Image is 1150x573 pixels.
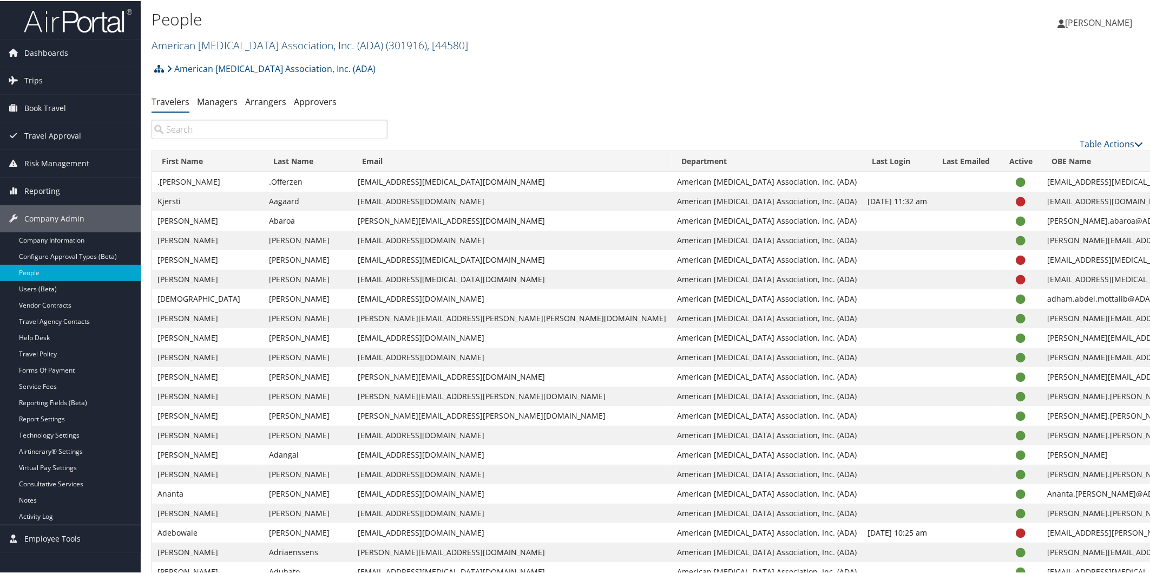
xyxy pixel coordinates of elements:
th: Last Login: activate to sort column ascending [862,150,932,171]
td: [PERSON_NAME][EMAIL_ADDRESS][PERSON_NAME][DOMAIN_NAME] [352,405,672,425]
a: [PERSON_NAME] [1058,5,1144,38]
td: American [MEDICAL_DATA] Association, Inc. (ADA) [672,405,862,425]
td: [PERSON_NAME] [264,327,352,347]
td: Adangai [264,444,352,464]
h1: People [152,7,813,30]
td: Adriaenssens [264,542,352,561]
td: [PERSON_NAME] [264,425,352,444]
input: Search [152,119,387,138]
td: [PERSON_NAME] [152,425,264,444]
td: American [MEDICAL_DATA] Association, Inc. (ADA) [672,308,862,327]
td: [DATE] 11:32 am [862,191,932,210]
td: [EMAIL_ADDRESS][MEDICAL_DATA][DOMAIN_NAME] [352,269,672,288]
td: [PERSON_NAME] [264,308,352,327]
a: Managers [197,95,238,107]
td: .[PERSON_NAME] [152,171,264,191]
td: American [MEDICAL_DATA] Association, Inc. (ADA) [672,191,862,210]
td: [DEMOGRAPHIC_DATA] [152,288,264,308]
td: [PERSON_NAME] [264,522,352,542]
td: [EMAIL_ADDRESS][DOMAIN_NAME] [352,327,672,347]
td: American [MEDICAL_DATA] Association, Inc. (ADA) [672,542,862,561]
th: Department: activate to sort column ascending [672,150,862,171]
a: American [MEDICAL_DATA] Association, Inc. (ADA) [167,57,376,79]
a: Arrangers [245,95,286,107]
a: Table Actions [1080,137,1144,149]
span: [PERSON_NAME] [1066,16,1133,28]
td: [PERSON_NAME] [152,347,264,366]
td: American [MEDICAL_DATA] Association, Inc. (ADA) [672,503,862,522]
td: [PERSON_NAME] [152,464,264,483]
span: Travel Approval [24,121,81,148]
a: Approvers [294,95,337,107]
span: Dashboards [24,38,68,66]
td: American [MEDICAL_DATA] Association, Inc. (ADA) [672,249,862,269]
td: [PERSON_NAME][EMAIL_ADDRESS][DOMAIN_NAME] [352,210,672,230]
td: [PERSON_NAME][EMAIL_ADDRESS][PERSON_NAME][PERSON_NAME][DOMAIN_NAME] [352,308,672,327]
td: Kjersti [152,191,264,210]
a: American [MEDICAL_DATA] Association, Inc. (ADA) [152,37,468,51]
td: American [MEDICAL_DATA] Association, Inc. (ADA) [672,444,862,464]
th: Last Name: activate to sort column descending [264,150,352,171]
td: American [MEDICAL_DATA] Association, Inc. (ADA) [672,288,862,308]
td: [DATE] 10:25 am [862,522,932,542]
td: [EMAIL_ADDRESS][MEDICAL_DATA][DOMAIN_NAME] [352,249,672,269]
td: [EMAIL_ADDRESS][DOMAIN_NAME] [352,347,672,366]
span: Company Admin [24,204,84,231]
td: [EMAIL_ADDRESS][DOMAIN_NAME] [352,230,672,249]
span: Reporting [24,177,60,204]
img: airportal-logo.png [24,7,132,32]
td: [PERSON_NAME] [264,288,352,308]
td: [PERSON_NAME][EMAIL_ADDRESS][DOMAIN_NAME] [352,542,672,561]
td: [EMAIL_ADDRESS][DOMAIN_NAME] [352,191,672,210]
td: American [MEDICAL_DATA] Association, Inc. (ADA) [672,464,862,483]
td: American [MEDICAL_DATA] Association, Inc. (ADA) [672,425,862,444]
td: American [MEDICAL_DATA] Association, Inc. (ADA) [672,347,862,366]
td: American [MEDICAL_DATA] Association, Inc. (ADA) [672,366,862,386]
td: Adebowale [152,522,264,542]
td: American [MEDICAL_DATA] Association, Inc. (ADA) [672,483,862,503]
td: [EMAIL_ADDRESS][DOMAIN_NAME] [352,425,672,444]
td: [PERSON_NAME] [152,210,264,230]
td: [PERSON_NAME] [264,366,352,386]
td: [PERSON_NAME] [264,269,352,288]
th: Last Emailed: activate to sort column ascending [932,150,1000,171]
span: Risk Management [24,149,89,176]
td: [PERSON_NAME] [264,386,352,405]
td: [PERSON_NAME] [152,444,264,464]
td: [PERSON_NAME] [264,405,352,425]
span: Employee Tools [24,524,81,551]
td: American [MEDICAL_DATA] Association, Inc. (ADA) [672,522,862,542]
td: [PERSON_NAME] [152,269,264,288]
td: American [MEDICAL_DATA] Association, Inc. (ADA) [672,386,862,405]
td: [PERSON_NAME] [152,366,264,386]
a: Travelers [152,95,189,107]
span: Trips [24,66,43,93]
td: [EMAIL_ADDRESS][DOMAIN_NAME] [352,288,672,308]
td: [PERSON_NAME] [152,308,264,327]
td: Ananta [152,483,264,503]
td: [PERSON_NAME] [152,249,264,269]
td: American [MEDICAL_DATA] Association, Inc. (ADA) [672,230,862,249]
td: [PERSON_NAME] [152,230,264,249]
td: [PERSON_NAME] [264,230,352,249]
td: [PERSON_NAME][EMAIL_ADDRESS][PERSON_NAME][DOMAIN_NAME] [352,386,672,405]
td: [EMAIL_ADDRESS][DOMAIN_NAME] [352,483,672,503]
td: American [MEDICAL_DATA] Association, Inc. (ADA) [672,171,862,191]
td: [PERSON_NAME] [264,503,352,522]
td: Aagaard [264,191,352,210]
td: [EMAIL_ADDRESS][DOMAIN_NAME] [352,522,672,542]
td: [EMAIL_ADDRESS][DOMAIN_NAME] [352,444,672,464]
td: American [MEDICAL_DATA] Association, Inc. (ADA) [672,327,862,347]
td: [PERSON_NAME] [152,386,264,405]
td: [EMAIL_ADDRESS][MEDICAL_DATA][DOMAIN_NAME] [352,171,672,191]
td: [EMAIL_ADDRESS][DOMAIN_NAME] [352,503,672,522]
th: Active: activate to sort column ascending [1000,150,1042,171]
td: [PERSON_NAME][EMAIL_ADDRESS][DOMAIN_NAME] [352,366,672,386]
td: American [MEDICAL_DATA] Association, Inc. (ADA) [672,269,862,288]
td: [PERSON_NAME] [264,464,352,483]
td: Abaroa [264,210,352,230]
td: .Offerzen [264,171,352,191]
th: First Name: activate to sort column ascending [152,150,264,171]
span: , [ 44580 ] [427,37,468,51]
span: Book Travel [24,94,66,121]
